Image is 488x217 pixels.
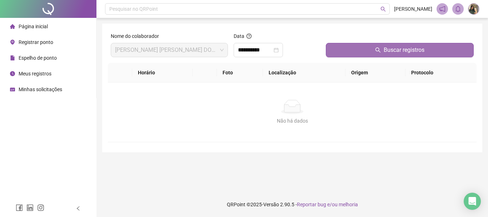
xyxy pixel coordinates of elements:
span: Meus registros [19,71,51,77]
label: Nome do colaborador [111,32,164,40]
th: Origem [345,63,405,83]
span: Página inicial [19,24,48,29]
span: Reportar bug e/ou melhoria [297,202,358,207]
span: search [375,47,381,53]
span: home [10,24,15,29]
th: Foto [217,63,263,83]
span: left [76,206,81,211]
div: Não há dados [116,117,468,125]
span: search [380,6,386,12]
span: schedule [10,87,15,92]
span: Espelho de ponto [19,55,57,61]
span: notification [439,6,445,12]
span: Buscar registros [384,46,424,54]
span: [PERSON_NAME] [394,5,432,13]
span: Versão [263,202,279,207]
th: Localização [263,63,345,83]
span: clock-circle [10,71,15,76]
span: facebook [16,204,23,211]
span: bell [455,6,461,12]
footer: QRPoint © 2025 - 2.90.5 - [96,192,488,217]
span: Data [234,33,244,39]
span: environment [10,40,15,45]
img: 90509 [468,4,479,14]
span: linkedin [26,204,34,211]
span: instagram [37,204,44,211]
span: file [10,55,15,60]
th: Horário [132,63,193,83]
span: Registrar ponto [19,39,53,45]
button: Buscar registros [326,43,474,57]
span: LUIS ALESSANDRO MORAIS DOS SANTOS [115,43,224,57]
div: Open Intercom Messenger [464,193,481,210]
span: question-circle [247,34,252,39]
th: Protocolo [405,63,477,83]
span: Minhas solicitações [19,87,62,92]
